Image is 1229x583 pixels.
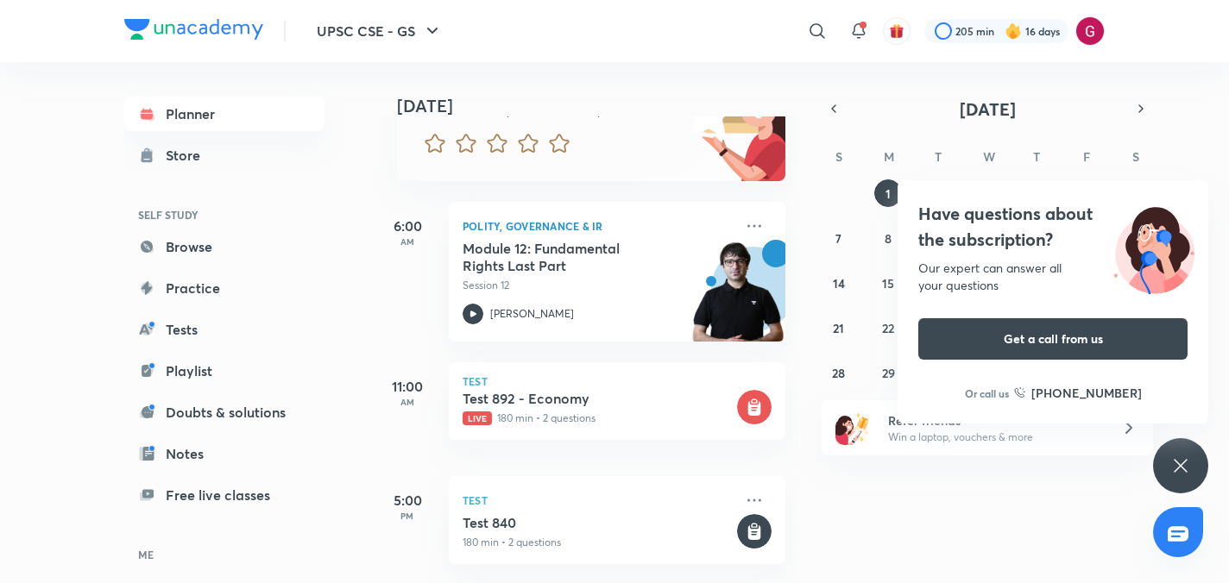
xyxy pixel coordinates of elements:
abbr: September 29, 2025 [882,365,895,381]
span: Live [463,411,492,425]
abbr: Friday [1083,148,1090,165]
abbr: September 28, 2025 [832,365,845,381]
button: Get a call from us [918,318,1188,360]
button: September 5, 2025 [1073,179,1100,207]
button: September 8, 2025 [874,224,902,252]
h4: Have questions about the subscription? [918,201,1188,253]
button: September 4, 2025 [1023,179,1050,207]
h5: Test 892 - Economy [463,390,734,407]
p: AM [373,397,442,407]
a: Planner [124,97,325,131]
button: September 7, 2025 [825,224,853,252]
abbr: Saturday [1132,148,1139,165]
h4: [DATE] [397,96,803,116]
abbr: September 21, 2025 [833,320,844,336]
h5: Test 840 [463,514,734,531]
p: [PERSON_NAME] [490,306,574,322]
span: [DATE] [960,97,1016,121]
h5: 5:00 [373,490,442,511]
a: Practice [124,271,325,305]
h6: [PHONE_NUMBER] [1031,384,1142,402]
abbr: Monday [884,148,894,165]
div: Our expert can answer all your questions [918,260,1188,294]
abbr: September 22, 2025 [882,320,894,336]
a: Tests [124,312,325,347]
button: UPSC CSE - GS [306,14,453,48]
abbr: September 8, 2025 [885,230,892,247]
button: September 1, 2025 [874,179,902,207]
abbr: Sunday [835,148,842,165]
h6: ME [124,540,325,569]
abbr: September 1, 2025 [886,185,891,202]
h5: 6:00 [373,216,442,236]
abbr: September 7, 2025 [835,230,841,247]
img: unacademy [690,240,785,359]
p: 180 min • 2 questions [463,535,734,550]
p: Win a laptop, vouchers & more [888,429,1100,445]
button: September 2, 2025 [924,179,952,207]
p: PM [373,511,442,521]
abbr: Thursday [1033,148,1040,165]
a: Browse [124,229,325,264]
a: Doubts & solutions [124,395,325,429]
button: September 6, 2025 [1122,179,1150,207]
a: Store [124,138,325,172]
a: Company Logo [124,19,263,44]
img: avatar [889,23,904,39]
p: Session 12 [463,278,734,293]
a: [PHONE_NUMBER] [1014,384,1142,402]
h5: 11:00 [373,376,442,397]
abbr: Wednesday [983,148,995,165]
p: Test [463,376,772,386]
h5: Module 12: Fundamental Rights Last Part [463,240,678,274]
h6: Refer friends [888,411,1100,429]
button: September 28, 2025 [825,359,853,386]
button: September 14, 2025 [825,269,853,297]
p: Or call us [965,386,1009,401]
button: September 29, 2025 [874,359,902,386]
abbr: September 15, 2025 [882,275,894,291]
abbr: Tuesday [935,148,942,165]
button: September 15, 2025 [874,269,902,297]
img: Gargi Goswami [1075,16,1105,46]
p: Polity, Governance & IR [463,216,734,236]
p: AM [373,236,442,247]
abbr: September 14, 2025 [833,275,845,291]
button: September 22, 2025 [874,314,902,342]
a: Playlist [124,354,325,388]
a: Free live classes [124,478,325,512]
p: Test [463,490,734,511]
div: Store [166,145,211,166]
a: Notes [124,436,325,471]
img: streak [1005,22,1022,40]
button: [DATE] [846,97,1129,121]
button: avatar [883,17,911,45]
button: September 21, 2025 [825,314,853,342]
img: Company Logo [124,19,263,40]
img: ttu_illustration_new.svg [1100,201,1208,294]
h6: SELF STUDY [124,200,325,229]
img: referral [835,411,870,445]
p: 180 min • 2 questions [463,411,734,426]
button: September 3, 2025 [974,179,1001,207]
